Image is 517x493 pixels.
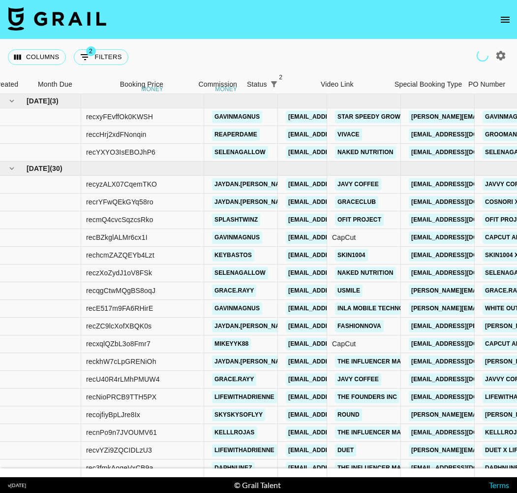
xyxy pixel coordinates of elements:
[86,112,153,122] div: recxyFEvffOk0KWSH
[286,111,396,123] a: [EMAIL_ADDRESS][DOMAIN_NAME]
[267,77,281,91] div: 2 active filters
[335,427,460,439] a: The Influencer Marketing Factory
[212,462,255,474] a: daphnunez
[212,302,262,315] a: gavinmagnus
[286,249,396,262] a: [EMAIL_ADDRESS][DOMAIN_NAME]
[74,49,128,65] button: Show filters
[489,480,509,490] a: Terms
[286,356,396,368] a: [EMAIL_ADDRESS][DOMAIN_NAME]
[286,338,396,350] a: [EMAIL_ADDRESS][DOMAIN_NAME]
[212,129,260,141] a: reaperdame
[86,321,152,331] div: recZC9lcXofXBQK0s
[212,267,268,279] a: selenagallow
[286,231,396,244] a: [EMAIL_ADDRESS][DOMAIN_NAME]
[316,75,390,94] div: Video Link
[5,162,19,175] button: hide children
[286,129,396,141] a: [EMAIL_ADDRESS][DOMAIN_NAME]
[86,232,148,242] div: recBZkglALMr6cx1I
[33,75,94,94] div: Month Due
[86,374,160,384] div: recU40R4rLMhPMUW4
[242,75,316,94] div: Status
[8,482,26,489] div: v [DATE]
[327,335,401,353] div: CapCut
[141,86,163,92] div: money
[335,214,384,226] a: Ofit Project
[212,409,265,421] a: skyskysoflyy
[86,197,153,207] div: recrYFwQEkGYq58ro
[212,338,251,350] a: mikeyyk88
[212,320,293,332] a: jaydan.[PERSON_NAME]
[212,285,256,297] a: grace.rayy
[335,373,381,386] a: Javy Coffee
[86,463,153,473] div: rec3fmkAoqeVxCB9a
[50,96,59,106] span: ( 3 )
[286,196,396,208] a: [EMAIL_ADDRESS][DOMAIN_NAME]
[327,229,401,247] div: CapCut
[234,480,281,490] div: © Grail Talent
[212,356,293,368] a: jaydan.[PERSON_NAME]
[247,75,267,94] div: Status
[8,49,66,65] button: Select columns
[495,10,515,30] button: open drawer
[335,111,447,123] a: Star Speedy Growth HK Limited
[212,444,277,457] a: lifewithadrienne
[335,356,460,368] a: The Influencer Marketing Factory
[86,339,151,349] div: recxqlQZbL3o8Fmr7
[335,302,463,315] a: Inla Mobile Technology Co., Limited
[286,373,396,386] a: [EMAIL_ADDRESS][DOMAIN_NAME]
[335,285,363,297] a: Usmile
[27,96,50,106] span: [DATE]
[286,178,396,191] a: [EMAIL_ADDRESS][DOMAIN_NAME]
[267,77,281,91] button: Show filters
[335,178,381,191] a: Javy Coffee
[212,427,257,439] a: kelllrojas
[86,392,156,402] div: recNioPRCB9TTH5PX
[335,391,399,403] a: The Founders Inc
[86,303,153,313] div: recE517m9FA6RHirE
[86,286,155,296] div: recqgCtwMQgBS8oqJ
[286,285,396,297] a: [EMAIL_ADDRESS][DOMAIN_NAME]
[335,146,396,159] a: Naked Nutrition
[27,164,50,173] span: [DATE]
[321,75,354,94] div: Video Link
[86,250,154,260] div: rechcmZAZQEYb4Lzt
[86,445,152,455] div: recvYZi9ZQCIDLzU3
[86,130,146,139] div: reccHrj2xdFNonqin
[335,462,460,474] a: The Influencer Marketing Factory
[212,214,260,226] a: splashtwinz
[276,72,286,82] span: 2
[395,75,462,94] div: Special Booking Type
[390,75,463,94] div: Special Booking Type
[212,111,262,123] a: gavinmagnus
[335,320,384,332] a: Fashionnova
[286,320,396,332] a: [EMAIL_ADDRESS][DOMAIN_NAME]
[38,75,72,94] div: Month Due
[86,427,157,437] div: recnPo9n7JVOUMV61
[286,146,396,159] a: [EMAIL_ADDRESS][DOMAIN_NAME]
[335,129,362,141] a: VIVACE
[335,267,396,279] a: Naked Nutrition
[86,357,156,366] div: reckhW7cLpGRENiOh
[286,444,396,457] a: [EMAIL_ADDRESS][DOMAIN_NAME]
[286,409,396,421] a: [EMAIL_ADDRESS][DOMAIN_NAME]
[212,373,256,386] a: grace.rayy
[120,75,163,94] div: Booking Price
[212,391,277,403] a: lifewithadrienne
[335,196,378,208] a: GRACECLUB
[212,249,254,262] a: keybastos
[286,391,396,403] a: [EMAIL_ADDRESS][DOMAIN_NAME]
[50,164,62,173] span: ( 30 )
[476,49,489,62] span: Refreshing talent, users, clients, campaigns...
[286,427,396,439] a: [EMAIL_ADDRESS][DOMAIN_NAME]
[215,86,237,92] div: money
[212,231,262,244] a: gavinmagnus
[286,267,396,279] a: [EMAIL_ADDRESS][DOMAIN_NAME]
[335,409,362,421] a: Round
[86,215,153,225] div: recmQ4cvcSqzcsRko
[86,268,152,278] div: reczXoZydJ1oV8FSk
[86,179,157,189] div: recyzALX07CqemTKO
[335,444,356,457] a: Duet
[86,410,140,420] div: recojfiyBpLJre8Ix
[8,7,106,31] img: Grail Talent
[335,249,368,262] a: SKIN1004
